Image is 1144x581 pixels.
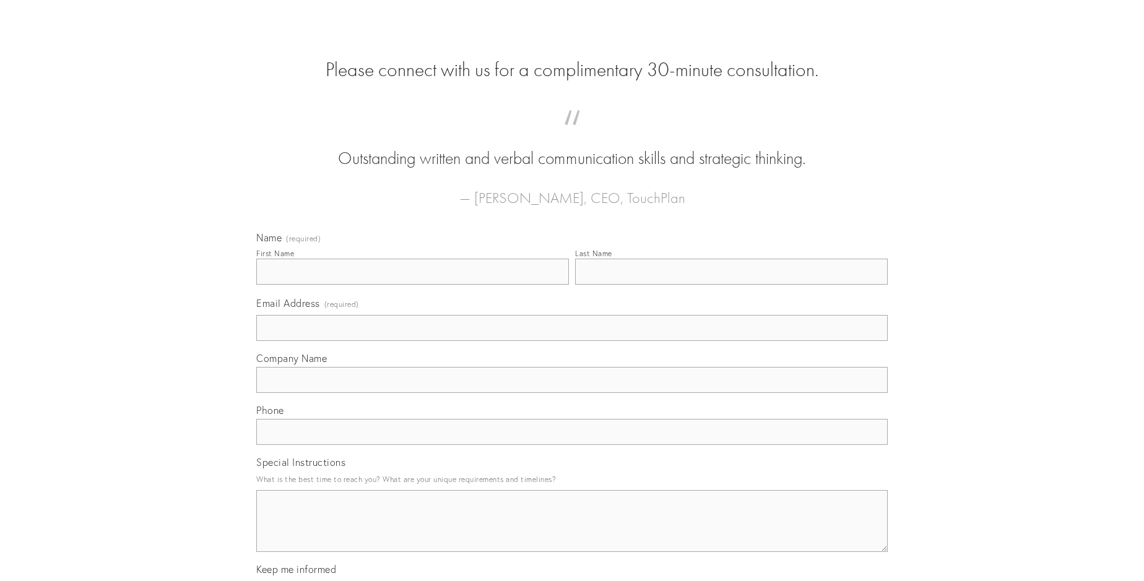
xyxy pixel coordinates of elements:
h2: Please connect with us for a complimentary 30-minute consultation. [256,58,888,82]
span: “ [276,123,868,147]
span: Email Address [256,297,320,309]
span: (required) [286,235,321,243]
blockquote: Outstanding written and verbal communication skills and strategic thinking. [276,123,868,171]
span: Special Instructions [256,456,345,468]
div: First Name [256,249,294,258]
p: What is the best time to reach you? What are your unique requirements and timelines? [256,471,888,488]
span: Phone [256,404,284,416]
span: Keep me informed [256,563,336,575]
figcaption: — [PERSON_NAME], CEO, TouchPlan [276,171,868,210]
span: (required) [324,296,359,312]
div: Last Name [575,249,612,258]
span: Company Name [256,352,327,364]
span: Name [256,231,282,244]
